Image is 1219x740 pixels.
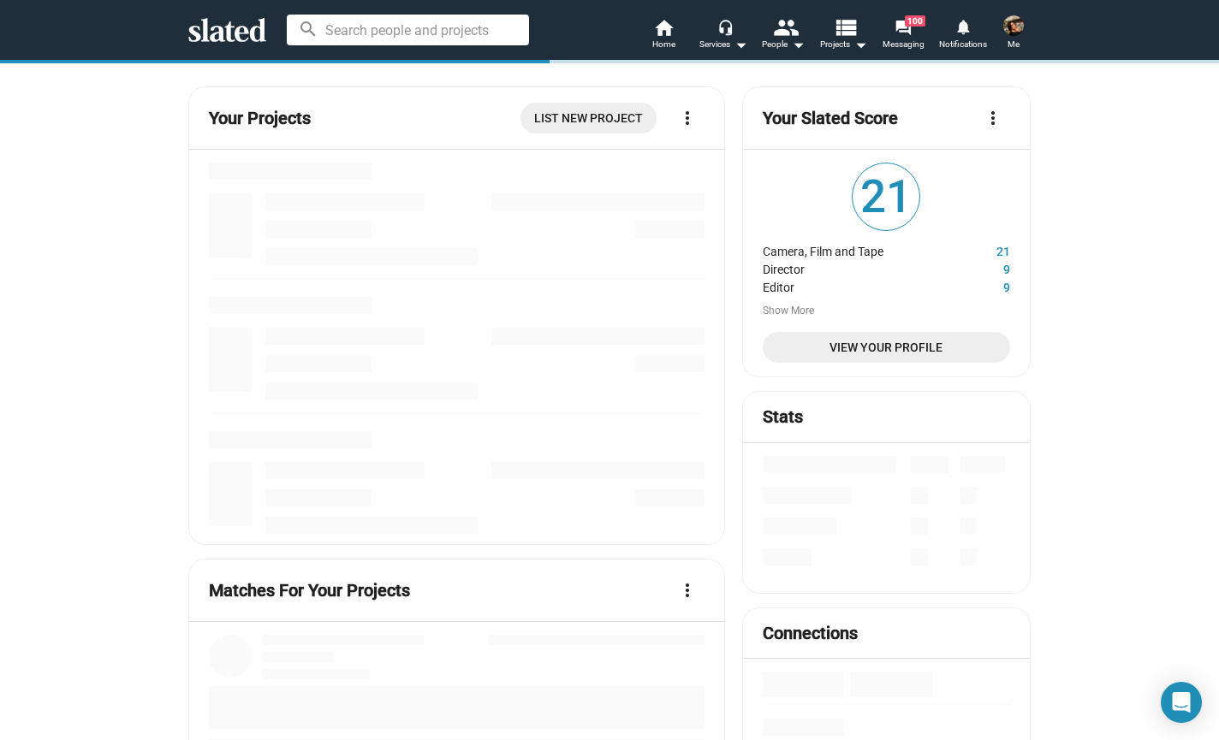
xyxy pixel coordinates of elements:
[1008,34,1020,55] span: Me
[788,34,808,55] mat-icon: arrow_drop_down
[763,406,803,429] mat-card-title: Stats
[653,17,674,38] mat-icon: home
[993,12,1034,56] button: Jose Zambrano CassellaMe
[883,34,925,55] span: Messaging
[652,34,675,55] span: Home
[287,15,529,45] input: Search people and projects
[730,34,751,55] mat-icon: arrow_drop_down
[773,15,798,39] mat-icon: people
[209,579,410,602] mat-card-title: Matches For Your Projects
[946,276,1010,294] dd: 9
[763,622,858,645] mat-card-title: Connections
[677,580,698,601] mat-icon: more_vert
[813,17,873,55] button: Projects
[983,108,1003,128] mat-icon: more_vert
[763,258,946,276] dt: Director
[534,103,643,133] span: List New Project
[833,15,858,39] mat-icon: view_list
[209,107,311,130] mat-card-title: Your Projects
[693,17,753,55] button: Services
[762,34,805,55] div: People
[1003,15,1024,36] img: Jose Zambrano Cassella
[633,17,693,55] a: Home
[763,332,1010,363] a: View Your Profile
[820,34,867,55] span: Projects
[946,258,1010,276] dd: 9
[1161,682,1202,723] div: Open Intercom Messenger
[946,240,1010,258] dd: 21
[853,163,919,230] span: 21
[895,19,911,35] mat-icon: forum
[753,17,813,55] button: People
[763,107,898,130] mat-card-title: Your Slated Score
[717,19,733,34] mat-icon: headset_mic
[905,15,925,27] span: 100
[763,276,946,294] dt: Editor
[954,18,971,34] mat-icon: notifications
[699,34,747,55] div: Services
[763,305,814,318] button: Show More
[763,240,946,258] dt: Camera, Film and Tape
[873,17,933,55] a: 100Messaging
[520,103,657,133] a: List New Project
[933,17,993,55] a: Notifications
[776,332,996,363] span: View Your Profile
[850,34,871,55] mat-icon: arrow_drop_down
[677,108,698,128] mat-icon: more_vert
[939,34,987,55] span: Notifications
